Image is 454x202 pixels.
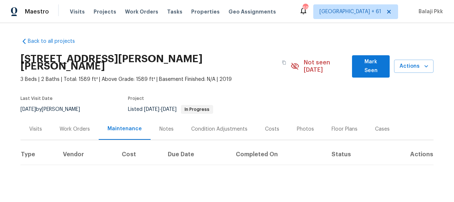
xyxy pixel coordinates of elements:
div: 695 [303,4,308,12]
span: [DATE] [20,107,36,112]
span: [DATE] [161,107,177,112]
th: Completed On [230,144,326,165]
span: Tasks [167,9,182,14]
span: Balaji Pkk [416,8,443,15]
div: Floor Plans [332,126,357,133]
span: Not seen [DATE] [304,59,348,74]
span: Last Visit Date [20,96,53,101]
span: Geo Assignments [228,8,276,15]
a: Back to all projects [20,38,91,45]
button: Mark Seen [352,55,390,78]
span: 3 Beds | 2 Baths | Total: 1589 ft² | Above Grade: 1589 ft² | Basement Finished: N/A | 2019 [20,76,291,83]
h2: [STREET_ADDRESS][PERSON_NAME][PERSON_NAME] [20,55,277,70]
th: Type [20,144,57,165]
th: Actions [381,144,434,165]
span: Visits [70,8,85,15]
div: Cases [375,126,390,133]
div: Condition Adjustments [191,126,247,133]
button: Actions [394,60,434,73]
span: - [144,107,177,112]
span: Actions [400,62,428,71]
span: Listed [128,107,213,112]
th: Status [326,144,381,165]
th: Vendor [57,144,116,165]
span: Projects [94,8,116,15]
span: Project [128,96,144,101]
div: Maintenance [107,125,142,132]
div: Work Orders [60,126,90,133]
div: Visits [29,126,42,133]
th: Due Date [162,144,230,165]
div: Notes [159,126,174,133]
span: Mark Seen [358,57,384,75]
span: [GEOGRAPHIC_DATA] + 61 [319,8,381,15]
div: Photos [297,126,314,133]
span: Work Orders [125,8,158,15]
div: by [PERSON_NAME] [20,105,89,114]
span: In Progress [182,107,212,112]
div: Costs [265,126,279,133]
button: Copy Address [277,56,291,69]
span: Maestro [25,8,49,15]
span: Properties [191,8,220,15]
th: Cost [116,144,162,165]
span: [DATE] [144,107,159,112]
